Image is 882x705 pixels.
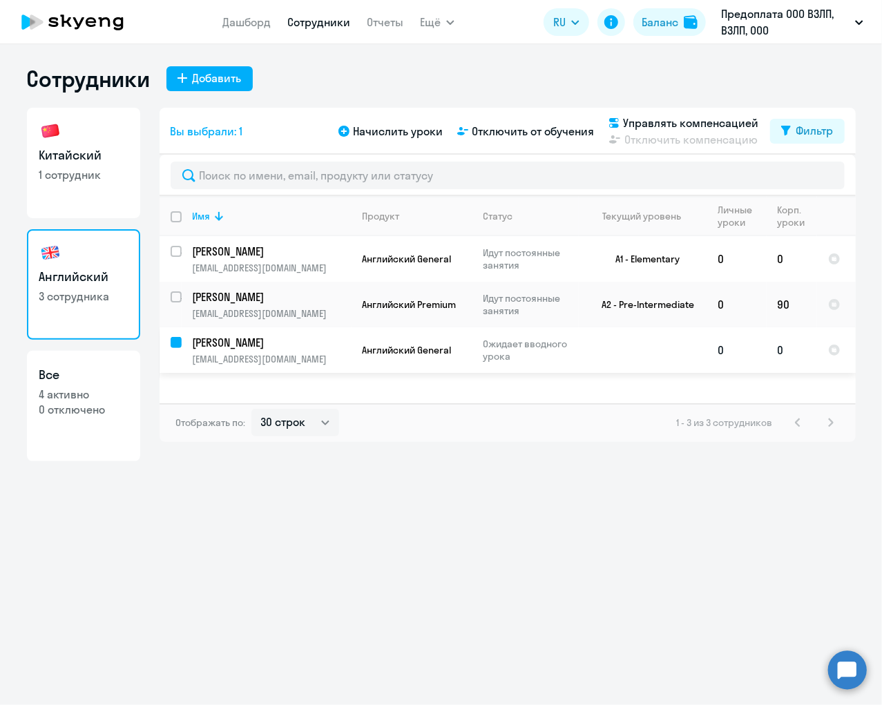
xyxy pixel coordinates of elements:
span: Ещё [420,14,441,30]
span: Управлять компенсацией [624,115,759,131]
h1: Сотрудники [27,65,150,93]
td: 0 [767,327,817,373]
button: Ещё [420,8,454,36]
div: Баланс [642,14,678,30]
img: chinese [39,120,61,142]
span: Английский Premium [363,298,457,311]
span: Английский General [363,253,452,265]
span: Отключить от обучения [472,123,595,139]
td: 0 [707,327,767,373]
td: 0 [707,282,767,327]
button: RU [544,8,589,36]
p: 0 отключено [39,402,128,417]
p: [PERSON_NAME] [193,289,349,305]
p: [EMAIL_ADDRESS][DOMAIN_NAME] [193,307,351,320]
img: balance [684,15,698,29]
button: Балансbalance [633,8,706,36]
a: Английский3 сотрудника [27,229,140,340]
td: A2 - Pre-Intermediate [579,282,707,327]
div: Личные уроки [718,204,766,229]
div: Продукт [363,210,472,222]
a: Сотрудники [287,15,350,29]
div: Текущий уровень [590,210,707,222]
td: A1 - Elementary [579,236,707,282]
span: Отображать по: [176,416,246,429]
span: Начислить уроки [354,123,443,139]
div: Личные уроки [718,204,757,229]
div: Корп. уроки [778,204,816,229]
p: [EMAIL_ADDRESS][DOMAIN_NAME] [193,262,351,274]
div: Продукт [363,210,400,222]
img: english [39,242,61,264]
a: [PERSON_NAME] [193,244,351,259]
div: Имя [193,210,351,222]
p: Идут постоянные занятия [483,292,578,317]
p: [PERSON_NAME] [193,244,349,259]
div: Добавить [193,70,242,86]
span: Английский General [363,344,452,356]
input: Поиск по имени, email, продукту или статусу [171,162,845,189]
button: Добавить [166,66,253,91]
a: Отчеты [367,15,403,29]
td: 0 [767,236,817,282]
div: Фильтр [796,122,834,139]
h3: Все [39,366,128,384]
a: [PERSON_NAME] [193,335,351,350]
p: 4 активно [39,387,128,402]
button: Фильтр [770,119,845,144]
span: 1 - 3 из 3 сотрудников [677,416,773,429]
span: Вы выбрали: 1 [171,123,243,139]
a: Все4 активно0 отключено [27,351,140,461]
div: Статус [483,210,578,222]
p: Предоплата ООО ВЗЛП, ВЗЛП, ООО [721,6,850,39]
td: 90 [767,282,817,327]
p: [EMAIL_ADDRESS][DOMAIN_NAME] [193,353,351,365]
div: Корп. уроки [778,204,807,229]
div: Текущий уровень [602,210,681,222]
div: Имя [193,210,211,222]
a: Дашборд [222,15,271,29]
p: [PERSON_NAME] [193,335,349,350]
h3: Китайский [39,146,128,164]
p: Ожидает вводного урока [483,338,578,363]
a: Китайский1 сотрудник [27,108,140,218]
p: Идут постоянные занятия [483,247,578,271]
h3: Английский [39,268,128,286]
td: 0 [707,236,767,282]
button: Предоплата ООО ВЗЛП, ВЗЛП, ООО [714,6,870,39]
span: RU [553,14,566,30]
p: 3 сотрудника [39,289,128,304]
p: 1 сотрудник [39,167,128,182]
div: Статус [483,210,513,222]
a: [PERSON_NAME] [193,289,351,305]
